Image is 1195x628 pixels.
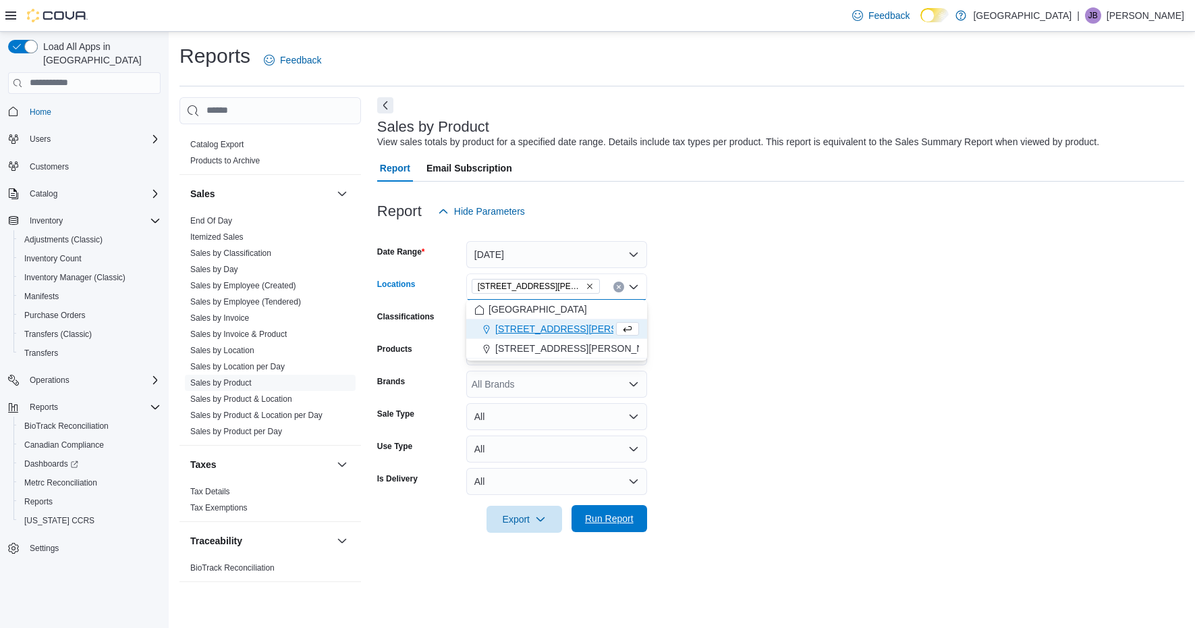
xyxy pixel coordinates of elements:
[13,287,166,306] button: Manifests
[19,456,84,472] a: Dashboards
[24,329,92,340] span: Transfers (Classic)
[24,399,63,415] button: Reports
[3,184,166,203] button: Catalog
[30,543,59,554] span: Settings
[19,326,161,342] span: Transfers (Classic)
[19,269,161,286] span: Inventory Manager (Classic)
[495,322,667,336] span: [STREET_ADDRESS][PERSON_NAME]
[24,159,74,175] a: Customers
[377,279,416,290] label: Locations
[13,344,166,363] button: Transfers
[1088,7,1098,24] span: JB
[24,213,161,229] span: Inventory
[13,230,166,249] button: Adjustments (Classic)
[24,540,64,556] a: Settings
[973,7,1072,24] p: [GEOGRAPHIC_DATA]
[190,411,323,420] a: Sales by Product & Location per Day
[24,131,161,147] span: Users
[920,22,921,23] span: Dark Mode
[487,506,562,533] button: Export
[19,251,161,267] span: Inventory Count
[258,47,327,74] a: Feedback
[30,134,51,145] span: Users
[179,43,250,70] h1: Reports
[190,394,292,404] a: Sales by Product & Location
[3,371,166,390] button: Operations
[24,291,59,302] span: Manifests
[190,458,217,471] h3: Taxes
[472,279,600,294] span: 1165 McNutt Road
[1085,7,1101,24] div: Jordan Barber
[585,512,634,525] span: Run Report
[24,186,63,202] button: Catalog
[179,213,361,445] div: Sales
[190,362,285,371] a: Sales by Location per Day
[19,418,114,434] a: BioTrack Reconciliation
[466,319,647,339] button: [STREET_ADDRESS][PERSON_NAME]
[433,198,530,225] button: Hide Parameters
[30,215,63,226] span: Inventory
[190,140,244,149] a: Catalog Export
[280,53,321,67] span: Feedback
[13,417,166,436] button: BioTrack Reconciliation
[1107,7,1184,24] p: [PERSON_NAME]
[19,475,103,491] a: Metrc Reconciliation
[190,281,296,290] a: Sales by Employee (Created)
[13,306,166,325] button: Purchase Orders
[19,345,161,361] span: Transfers
[466,300,647,359] div: Choose from the following options
[24,272,126,283] span: Inventory Manager (Classic)
[19,232,108,248] a: Adjustments (Classic)
[13,454,166,473] a: Dashboards
[179,136,361,174] div: Products
[380,155,410,182] span: Report
[190,187,215,201] h3: Sales
[613,282,624,292] button: Clear input
[13,473,166,492] button: Metrc Reconciliation
[30,107,51,117] span: Home
[19,475,161,491] span: Metrc Reconciliation
[334,109,350,126] button: Products
[24,399,161,415] span: Reports
[30,188,57,199] span: Catalog
[19,513,100,529] a: [US_STATE] CCRS
[24,459,78,469] span: Dashboards
[19,288,64,305] a: Manifests
[334,186,350,202] button: Sales
[847,2,915,29] a: Feedback
[190,563,275,573] a: BioTrack Reconciliation
[377,135,1099,149] div: View sales totals by product for a specified date range. Details include tax types per product. T...
[377,311,435,322] label: Classifications
[19,307,161,323] span: Purchase Orders
[377,119,489,135] h3: Sales by Product
[24,253,82,264] span: Inventory Count
[495,342,667,355] span: [STREET_ADDRESS][PERSON_NAME]
[24,421,109,431] span: BioTrack Reconciliation
[3,130,166,149] button: Users
[190,487,230,496] a: Tax Details
[466,403,647,430] button: All
[19,494,58,510] a: Reports
[190,313,249,323] a: Sales by Invoice
[24,440,104,450] span: Canadian Compliance
[190,427,282,436] a: Sales by Product per Day
[868,9,910,22] span: Feedback
[190,503,248,513] a: Tax Exemptions
[19,288,161,305] span: Manifests
[24,158,161,175] span: Customers
[24,515,94,526] span: [US_STATE] CCRS
[3,538,166,558] button: Settings
[24,348,58,359] span: Transfers
[586,282,594,290] button: Remove 1165 McNutt Road from selection in this group
[190,297,301,307] a: Sales by Employee (Tendered)
[628,282,639,292] button: Close list of options
[466,436,647,463] button: All
[8,97,161,594] nav: Complex example
[38,40,161,67] span: Load All Apps in [GEOGRAPHIC_DATA]
[190,156,260,165] a: Products to Archive
[13,249,166,268] button: Inventory Count
[13,436,166,454] button: Canadian Compliance
[13,268,166,287] button: Inventory Manager (Classic)
[179,560,361,581] div: Traceability
[19,345,63,361] a: Transfers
